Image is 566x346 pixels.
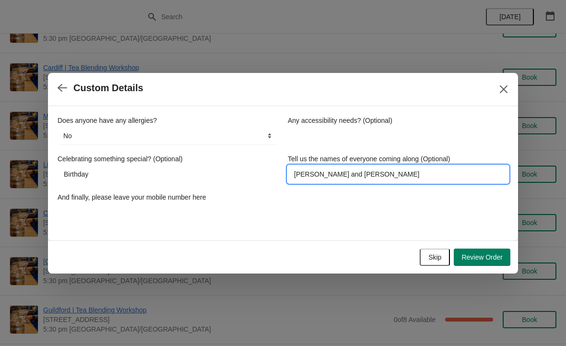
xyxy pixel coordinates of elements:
[288,116,392,125] label: Any accessibility needs? (Optional)
[420,249,450,266] button: Skip
[58,154,183,164] label: Celebrating something special? (Optional)
[428,253,441,261] span: Skip
[288,154,450,164] label: Tell us the names of everyone coming along (Optional)
[58,192,206,202] label: And finally, please leave your mobile number here
[73,83,143,94] h2: Custom Details
[454,249,510,266] button: Review Order
[495,81,512,98] button: Close
[58,116,157,125] label: Does anyone have any allergies?
[461,253,503,261] span: Review Order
